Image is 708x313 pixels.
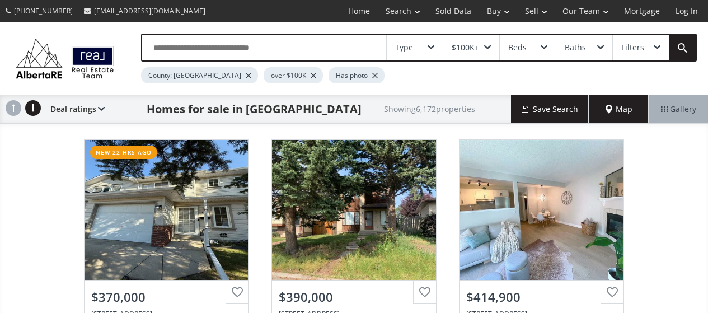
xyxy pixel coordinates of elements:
[141,67,258,83] div: County: [GEOGRAPHIC_DATA]
[621,44,644,52] div: Filters
[264,67,323,83] div: over $100K
[452,44,479,52] div: $100K+
[508,44,527,52] div: Beds
[94,6,205,16] span: [EMAIL_ADDRESS][DOMAIN_NAME]
[606,104,632,115] span: Map
[147,101,362,117] h1: Homes for sale in [GEOGRAPHIC_DATA]
[45,95,105,123] div: Deal ratings
[78,1,211,21] a: [EMAIL_ADDRESS][DOMAIN_NAME]
[511,95,589,123] button: Save Search
[14,6,73,16] span: [PHONE_NUMBER]
[649,95,708,123] div: Gallery
[395,44,413,52] div: Type
[589,95,649,123] div: Map
[91,288,242,306] div: $370,000
[384,105,475,113] h2: Showing 6,172 properties
[466,288,617,306] div: $414,900
[279,288,429,306] div: $390,000
[661,104,696,115] span: Gallery
[565,44,586,52] div: Baths
[329,67,385,83] div: Has photo
[11,36,119,81] img: Logo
